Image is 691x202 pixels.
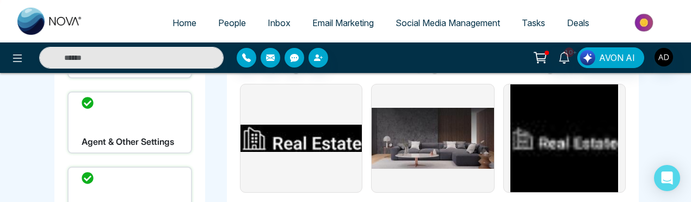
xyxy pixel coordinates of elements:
a: People [207,13,257,33]
a: Social Media Management [385,13,511,33]
span: Email Marketing [312,17,374,28]
img: Market-place.gif [606,10,684,35]
span: Tasks [522,17,545,28]
span: AVON AI [599,51,635,64]
a: 10+ [551,47,577,66]
img: image holder [372,84,494,193]
a: Inbox [257,13,301,33]
img: Nova CRM Logo [17,8,83,35]
a: Tasks [511,13,556,33]
span: Social Media Management [396,17,500,28]
span: 10+ [564,47,574,57]
img: User Avatar [655,48,673,66]
img: Lead Flow [580,50,595,65]
span: Deals [567,17,589,28]
img: Favicon [504,84,625,192]
span: Home [172,17,196,28]
span: Inbox [268,17,291,28]
a: Home [162,13,207,33]
a: Deals [556,13,600,33]
div: Agent & Other Settings [67,91,192,154]
div: Open Intercom Messenger [654,165,680,191]
button: AVON AI [577,47,644,68]
img: Your Logo [240,84,362,192]
a: Email Marketing [301,13,385,33]
span: People [218,17,246,28]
